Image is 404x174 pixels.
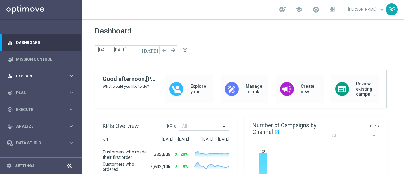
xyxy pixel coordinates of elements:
[7,90,74,95] button: gps_fixed Plan keyboard_arrow_right
[7,40,13,45] i: equalizer
[68,106,74,112] i: keyboard_arrow_right
[378,6,385,13] span: keyboard_arrow_down
[7,57,74,62] button: Mission Control
[16,74,68,78] span: Explore
[7,107,74,112] button: play_circle_outline Execute keyboard_arrow_right
[7,73,68,79] div: Explore
[16,91,68,95] span: Plan
[16,141,68,145] span: Data Studio
[7,40,74,45] button: equalizer Dashboard
[386,3,398,15] div: GS
[68,123,74,129] i: keyboard_arrow_right
[16,108,68,111] span: Execute
[7,157,13,163] i: lightbulb
[7,123,13,129] i: track_changes
[6,163,12,169] i: settings
[7,124,74,129] button: track_changes Analyze keyboard_arrow_right
[295,6,302,13] span: school
[68,140,74,146] i: keyboard_arrow_right
[348,5,386,14] a: [PERSON_NAME]keyboard_arrow_down
[16,34,74,51] a: Dashboard
[7,90,13,96] i: gps_fixed
[7,140,68,146] div: Data Studio
[16,124,68,128] span: Analyze
[7,107,68,112] div: Execute
[7,51,74,68] div: Mission Control
[15,164,34,168] a: Settings
[7,74,74,79] button: person_search Explore keyboard_arrow_right
[68,90,74,96] i: keyboard_arrow_right
[7,123,68,129] div: Analyze
[7,73,13,79] i: person_search
[7,34,74,51] div: Dashboard
[16,51,74,68] a: Mission Control
[68,73,74,79] i: keyboard_arrow_right
[7,141,74,146] button: Data Studio keyboard_arrow_right
[7,151,74,168] div: Optibot
[16,151,66,168] a: Optibot
[7,90,68,96] div: Plan
[7,107,13,112] i: play_circle_outline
